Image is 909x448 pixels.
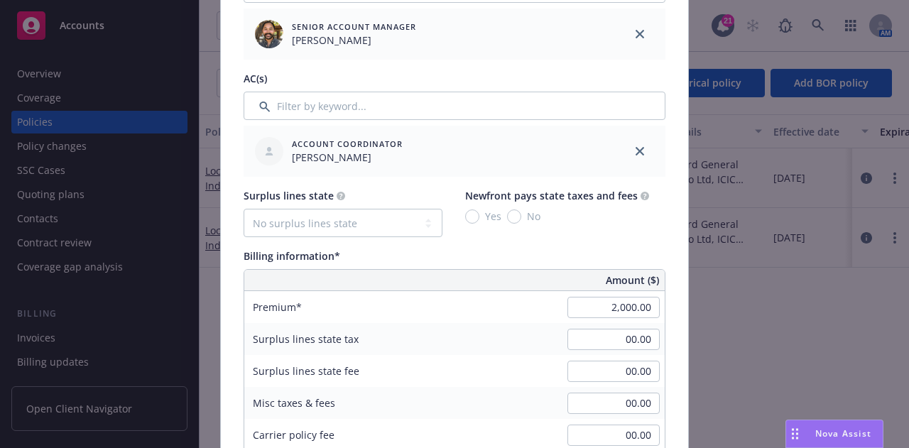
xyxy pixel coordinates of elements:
[465,209,479,224] input: Yes
[606,273,659,288] span: Amount ($)
[244,249,340,263] span: Billing information*
[244,92,665,120] input: Filter by keyword...
[567,329,660,350] input: 0.00
[292,138,403,150] span: Account Coordinator
[244,72,267,85] span: AC(s)
[255,20,283,48] img: employee photo
[253,364,359,378] span: Surplus lines state fee
[292,150,403,165] span: [PERSON_NAME]
[253,300,302,314] span: Premium
[786,420,804,447] div: Drag to move
[631,26,648,43] a: close
[567,361,660,382] input: 0.00
[567,297,660,318] input: 0.00
[631,143,648,160] a: close
[567,393,660,414] input: 0.00
[465,189,638,202] span: Newfront pays state taxes and fees
[253,332,359,346] span: Surplus lines state tax
[253,396,335,410] span: Misc taxes & fees
[815,427,871,439] span: Nova Assist
[292,33,416,48] span: [PERSON_NAME]
[292,21,416,33] span: Senior Account Manager
[527,209,540,224] span: No
[567,425,660,446] input: 0.00
[485,209,501,224] span: Yes
[785,420,883,448] button: Nova Assist
[253,428,334,442] span: Carrier policy fee
[507,209,521,224] input: No
[244,189,334,202] span: Surplus lines state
